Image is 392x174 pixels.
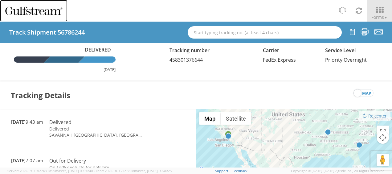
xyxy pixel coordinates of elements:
a: Open this area in Google Maps (opens a new window) [198,165,218,173]
td: SAVANNAH [GEOGRAPHIC_DATA], [GEOGRAPHIC_DATA] [46,132,147,138]
span: Priority Overnight [325,56,367,63]
img: gulfstream-logo-030f482cb65ec2084a9d.png [5,6,63,16]
span: master, [DATE] 09:50:40 [55,168,93,173]
div: [DATE] [14,67,116,72]
span: 458301376644 [169,56,203,63]
span: Delivered [82,46,116,53]
button: Map camera controls [377,131,389,144]
h4: Track Shipment 56786244 [9,29,85,36]
td: On FedEx vehicle for delivery [46,164,147,171]
button: Re-center [359,111,390,121]
span: Server: 2025.19.0-91c74307f99 [7,168,93,173]
button: Show street map [199,112,221,125]
h5: Carrier [263,48,316,53]
h5: Service Level [325,48,378,53]
span: Client: 2025.18.0-71d3358 [94,168,172,173]
h5: Tracking number [169,48,254,53]
span: master, [DATE] 09:46:25 [134,168,172,173]
a: Support [215,168,228,173]
span: Forms [371,14,388,20]
span: FedEx Express [263,56,296,63]
span: 9:43 am [11,119,43,125]
span: [DATE] [11,157,26,164]
span: Out for Delivery [49,157,86,164]
span: [DATE] [11,119,26,125]
button: Toggle fullscreen view [377,126,389,138]
span: Delivered [49,119,71,126]
td: Delivered [46,126,147,132]
img: Google [198,165,218,173]
span: map [362,89,371,97]
h3: Tracking Details [11,81,70,109]
a: Feedback [232,168,247,173]
span: ▼ [384,15,388,20]
span: 7:07 am [11,157,43,164]
button: Show satellite imagery [221,112,251,125]
span: Copyright © [DATE]-[DATE] Agistix Inc., All Rights Reserved [291,168,385,173]
input: Start typing tracking no. (at least 4 chars) [188,26,342,39]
